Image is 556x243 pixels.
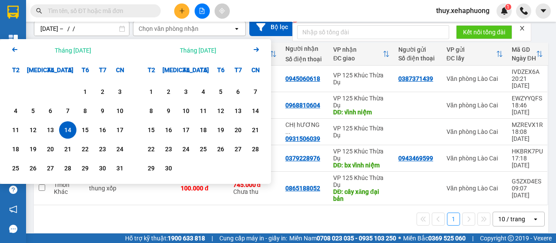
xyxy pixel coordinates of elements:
[512,68,543,75] div: IVDZEX6A
[333,46,383,53] div: VP nhận
[285,56,324,63] div: Số điện thoại
[512,75,543,89] div: 20:21 [DATE]
[539,7,547,15] span: caret-down
[160,83,177,100] div: Choose Thứ Ba, tháng 09 2 2025. It's available.
[7,121,24,139] div: Choose Thứ Hai, tháng 08 11 2025. It's available.
[232,87,244,97] div: 6
[111,140,129,158] div: Choose Chủ Nhật, tháng 08 24 2025. It's available.
[59,140,76,158] div: Choose Thứ Năm, tháng 08 21 2025. It's available.
[212,83,229,100] div: Choose Thứ Sáu, tháng 09 5 2025. It's available.
[94,121,111,139] div: Choose Thứ Bảy, tháng 08 16 2025. It's available.
[507,43,547,66] th: Toggle SortBy
[447,55,496,62] div: ĐC lấy
[532,216,539,223] svg: open
[195,3,210,19] button: file-add
[10,44,20,55] svg: Arrow Left
[229,61,247,79] div: T7
[285,121,324,135] div: CHỊ hƯƠNG-HOA TƯỜNG VI
[447,185,503,192] div: Văn phòng Lào Cai
[44,144,56,154] div: 20
[79,87,91,97] div: 1
[249,144,261,154] div: 28
[79,125,91,135] div: 15
[403,233,466,243] span: Miền Bắc
[142,83,160,100] div: Choose Thứ Hai, tháng 09 1 2025. It's available.
[162,144,175,154] div: 23
[10,163,22,173] div: 25
[333,55,383,62] div: ĐC giao
[94,61,111,79] div: T7
[285,45,324,52] div: Người nhận
[54,181,80,188] div: 1 món
[24,121,42,139] div: Choose Thứ Ba, tháng 08 12 2025. It's available.
[212,61,229,79] div: T6
[160,140,177,158] div: Choose Thứ Ba, tháng 09 23 2025. It's available.
[42,61,59,79] div: T4
[180,46,216,55] div: Tháng [DATE]
[212,121,229,139] div: Choose Thứ Sáu, tháng 09 19 2025. It's available.
[249,106,261,116] div: 14
[197,144,209,154] div: 25
[145,163,157,173] div: 29
[398,236,401,240] span: ⚪️
[42,160,59,177] div: Choose Thứ Tư, tháng 08 27 2025. It's available.
[162,163,175,173] div: 30
[168,235,205,242] strong: 1900 633 818
[142,160,160,177] div: Choose Thứ Hai, tháng 09 29 2025. It's available.
[142,140,160,158] div: Choose Thứ Hai, tháng 09 22 2025. It's available.
[508,235,514,241] span: copyright
[536,3,551,19] button: caret-down
[428,235,466,242] strong: 0369 525 060
[114,87,126,97] div: 3
[160,121,177,139] div: Choose Thứ Ba, tháng 09 16 2025. It's available.
[180,125,192,135] div: 17
[142,61,160,79] div: T2
[42,140,59,158] div: Choose Thứ Tư, tháng 08 20 2025. It's available.
[285,185,320,192] div: 0865188052
[76,121,94,139] div: Choose Thứ Sáu, tháng 08 15 2025. It's available.
[512,185,543,199] div: 09:07 [DATE]
[219,8,225,14] span: aim
[94,140,111,158] div: Choose Thứ Bảy, tháng 08 23 2025. It's available.
[145,87,157,97] div: 1
[179,8,185,14] span: plus
[96,144,109,154] div: 23
[219,233,287,243] span: Cung cấp máy in - giấy in:
[114,144,126,154] div: 24
[333,95,390,109] div: VP 125 Khúc Thừa Dụ
[447,213,460,226] button: 1
[76,140,94,158] div: Choose Thứ Sáu, tháng 08 22 2025. It's available.
[139,24,199,33] div: Chọn văn phòng nhận
[247,61,264,79] div: CN
[212,233,213,243] span: |
[285,135,320,142] div: 0931506039
[94,102,111,120] div: Choose Thứ Bảy, tháng 08 9 2025. It's available.
[114,163,126,173] div: 31
[24,140,42,158] div: Choose Thứ Ba, tháng 08 19 2025. It's available.
[9,186,17,194] span: question-circle
[500,7,508,15] img: icon-new-feature
[59,121,76,139] div: Selected start date. Thứ Năm, tháng 08 14 2025. It's available.
[463,27,505,37] span: Kết nối tổng đài
[229,83,247,100] div: Choose Thứ Bảy, tháng 09 6 2025. It's available.
[215,125,227,135] div: 19
[447,128,503,135] div: Văn phòng Lào Cai
[247,121,264,139] div: Choose Chủ Nhật, tháng 09 21 2025. It's available.
[195,61,212,79] div: T5
[7,6,19,19] img: logo-vxr
[145,125,157,135] div: 15
[251,44,261,56] button: Next month.
[520,7,528,15] img: phone-icon
[442,43,507,66] th: Toggle SortBy
[429,5,496,16] span: thuy.xehaphuong
[114,106,126,116] div: 10
[333,174,390,188] div: VP 125 Khúc Thừa Dụ
[197,87,209,97] div: 4
[289,233,396,243] span: Miền Nam
[59,102,76,120] div: Choose Thứ Năm, tháng 08 7 2025. It's available.
[44,125,56,135] div: 13
[162,87,175,97] div: 2
[96,125,109,135] div: 16
[215,87,227,97] div: 5
[180,144,192,154] div: 24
